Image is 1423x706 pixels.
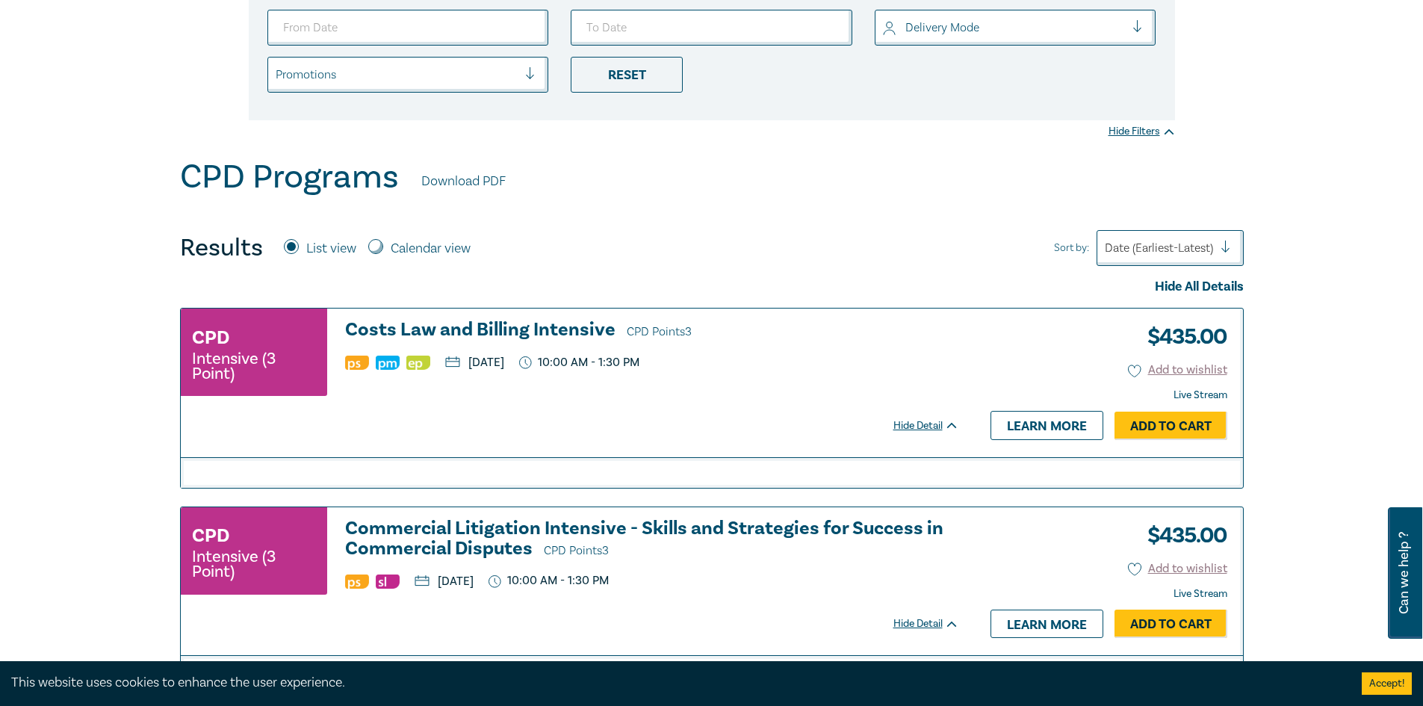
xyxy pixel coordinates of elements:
h4: Results [180,233,263,263]
button: Add to wishlist [1128,362,1227,379]
button: Accept cookies [1362,672,1412,695]
small: Intensive (3 Point) [192,549,316,579]
label: List view [306,239,356,258]
strong: Live Stream [1174,587,1227,601]
div: Hide All Details [180,277,1244,297]
input: select [883,19,886,36]
input: To Date [571,10,852,46]
h3: Costs Law and Billing Intensive [345,320,959,342]
small: Intensive (3 Point) [192,351,316,381]
img: Substantive Law [376,575,400,589]
input: Sort by [1105,240,1108,256]
a: Download PDF [421,172,506,191]
p: 10:00 AM - 1:30 PM [489,574,610,588]
a: Commercial Litigation Intensive - Skills and Strategies for Success in Commercial Disputes CPD Po... [345,518,959,561]
p: 10:00 AM - 1:30 PM [519,356,640,370]
h3: CPD [192,324,229,351]
span: Sort by: [1054,240,1089,256]
img: Professional Skills [345,575,369,589]
span: CPD Points 3 [627,324,692,339]
div: Hide Detail [893,616,976,631]
h3: CPD [192,522,229,549]
h3: $ 435.00 [1136,518,1227,553]
h3: Commercial Litigation Intensive - Skills and Strategies for Success in Commercial Disputes [345,518,959,561]
span: Can we help ? [1397,516,1411,630]
input: select [276,66,279,83]
strong: Live Stream [1174,388,1227,402]
img: Practice Management & Business Skills [376,356,400,370]
a: Learn more [990,411,1103,439]
a: Learn more [990,610,1103,638]
h1: CPD Programs [180,158,399,196]
div: Hide Detail [893,418,976,433]
a: Add to Cart [1114,610,1227,638]
h3: $ 435.00 [1136,320,1227,354]
span: CPD Points 3 [544,543,609,558]
a: Costs Law and Billing Intensive CPD Points3 [345,320,959,342]
img: Ethics & Professional Responsibility [406,356,430,370]
img: Professional Skills [345,356,369,370]
div: Hide Filters [1109,124,1175,139]
button: Add to wishlist [1128,560,1227,578]
p: [DATE] [445,356,504,368]
input: From Date [267,10,549,46]
p: [DATE] [415,575,474,587]
label: Calendar view [391,239,471,258]
div: This website uses cookies to enhance the user experience. [11,673,1339,693]
div: Reset [571,57,683,93]
a: Add to Cart [1114,412,1227,440]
